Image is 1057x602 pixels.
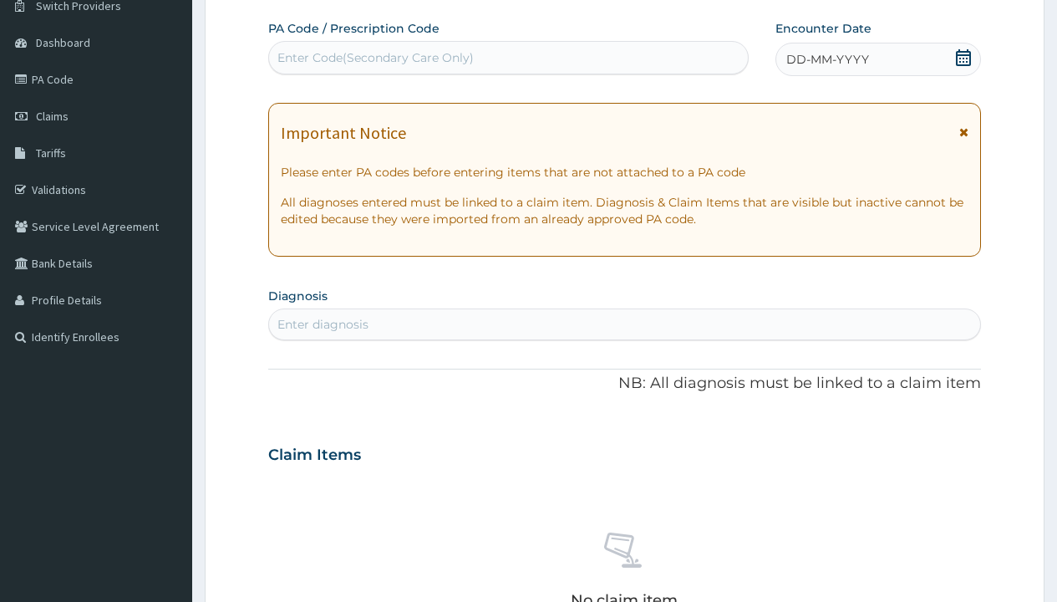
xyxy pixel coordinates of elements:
[775,20,872,37] label: Encounter Date
[268,20,440,37] label: PA Code / Prescription Code
[277,316,368,333] div: Enter diagnosis
[281,164,968,181] p: Please enter PA codes before entering items that are not attached to a PA code
[36,35,90,50] span: Dashboard
[281,194,968,227] p: All diagnoses entered must be linked to a claim item. Diagnosis & Claim Items that are visible bu...
[277,49,474,66] div: Enter Code(Secondary Care Only)
[281,124,406,142] h1: Important Notice
[36,109,69,124] span: Claims
[36,145,66,161] span: Tariffs
[268,446,361,465] h3: Claim Items
[786,51,869,68] span: DD-MM-YYYY
[268,373,981,395] p: NB: All diagnosis must be linked to a claim item
[268,288,328,304] label: Diagnosis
